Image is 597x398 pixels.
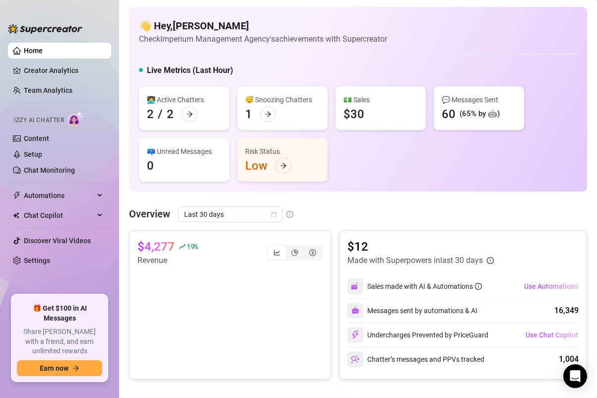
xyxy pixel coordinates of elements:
img: svg%3e [351,282,360,291]
a: Team Analytics [24,86,72,94]
span: rise [179,243,186,250]
span: info-circle [487,257,494,264]
div: 16,349 [554,305,579,317]
span: line-chart [273,249,280,256]
span: calendar [271,211,277,217]
div: Risk Status [245,146,320,157]
img: Chat Copilot [13,212,19,219]
a: Setup [24,150,42,158]
div: segmented control [267,245,323,261]
span: Automations [24,188,94,203]
div: 0 [147,158,154,174]
div: Open Intercom Messenger [563,364,587,388]
button: Use Automations [524,278,579,294]
div: 2 [167,106,174,122]
div: $30 [343,106,364,122]
div: 60 [442,106,456,122]
a: Content [24,134,49,142]
div: Chatter’s messages and PPVs tracked [347,351,484,367]
span: Izzy AI Chatter [14,116,64,125]
div: Sales made with AI & Automations [367,281,482,292]
div: 💬 Messages Sent [442,94,516,105]
span: 19 % [187,242,198,251]
article: Check Imperium Management Agency's achievements with Supercreator [139,33,387,45]
a: Chat Monitoring [24,166,75,174]
span: arrow-right [265,111,271,118]
img: svg%3e [351,307,359,315]
div: 👩‍💻 Active Chatters [147,94,221,105]
span: Share [PERSON_NAME] with a friend, and earn unlimited rewards [17,327,102,356]
span: arrow-right [186,111,193,118]
span: Chat Copilot [24,207,94,223]
span: dollar-circle [309,249,316,256]
div: Undercharges Prevented by PriceGuard [347,327,488,343]
h4: 👋 Hey, [PERSON_NAME] [139,19,387,33]
div: Messages sent by automations & AI [347,303,477,319]
article: $12 [347,239,494,255]
article: $4,277 [137,239,175,255]
a: Discover Viral Videos [24,237,91,245]
img: svg%3e [351,355,360,364]
button: Use Chat Copilot [525,327,579,343]
article: Revenue [137,255,198,266]
span: thunderbolt [13,192,21,199]
span: Last 30 days [184,207,276,222]
span: arrow-right [280,162,287,169]
img: svg%3e [351,331,360,339]
div: 1 [245,106,252,122]
button: Earn nowarrow-right [17,360,102,376]
div: 📪 Unread Messages [147,146,221,157]
h5: Live Metrics (Last Hour) [147,65,233,76]
img: AI Chatter [68,112,83,126]
div: (65% by 🤖) [460,108,500,120]
span: Earn now [40,364,68,372]
div: 💵 Sales [343,94,418,105]
span: info-circle [475,283,482,290]
span: 🎁 Get $100 in AI Messages [17,304,102,323]
article: Overview [129,206,170,221]
span: pie-chart [291,249,298,256]
a: Home [24,47,43,55]
a: Creator Analytics [24,63,103,78]
div: 😴 Snoozing Chatters [245,94,320,105]
div: 1,004 [559,353,579,365]
span: arrow-right [72,365,79,372]
span: Use Automations [524,282,578,290]
span: info-circle [286,211,293,218]
span: Use Chat Copilot [526,331,578,339]
img: logo-BBDzfeDw.svg [8,24,82,34]
a: Settings [24,257,50,265]
div: 2 [147,106,154,122]
article: Made with Superpowers in last 30 days [347,255,483,266]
